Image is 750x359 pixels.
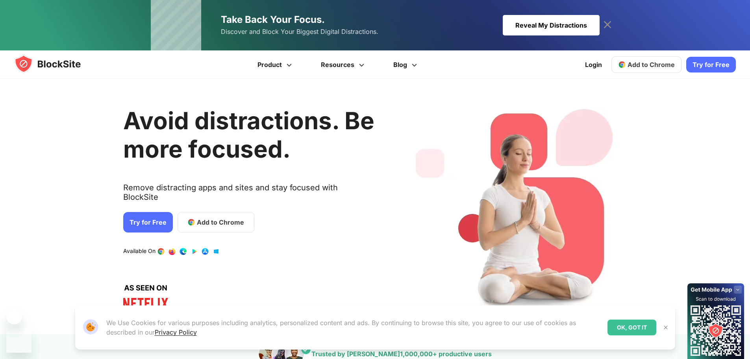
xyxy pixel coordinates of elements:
[221,26,378,37] span: Discover and Block Your Biggest Digital Distractions.
[6,309,22,324] iframe: Close message
[663,324,669,331] img: Close
[307,50,380,79] a: Resources
[106,318,601,337] p: We Use Cookies for various purposes including analytics, personalized content and ads. By continu...
[503,15,600,35] div: Reveal My Distractions
[6,327,31,353] iframe: Button to launch messaging window
[123,212,173,233] a: Try for Free
[380,50,433,79] a: Blog
[197,218,244,227] span: Add to Chrome
[221,14,325,25] span: Take Back Your Focus.
[580,55,607,74] a: Login
[628,61,675,69] span: Add to Chrome
[155,328,197,336] a: Privacy Policy
[618,61,626,69] img: chrome-icon.svg
[123,106,374,163] h1: Avoid distractions. Be more focused.
[686,57,736,73] a: Try for Free
[123,247,156,255] text: Available On
[607,320,656,335] div: OK, GOT IT
[14,54,96,73] img: blocksite-icon.5d769676.svg
[178,212,254,233] a: Add to Chrome
[611,56,681,73] a: Add to Chrome
[244,50,307,79] a: Product
[661,322,671,333] button: Close
[123,183,374,208] text: Remove distracting apps and sites and stay focused with BlockSite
